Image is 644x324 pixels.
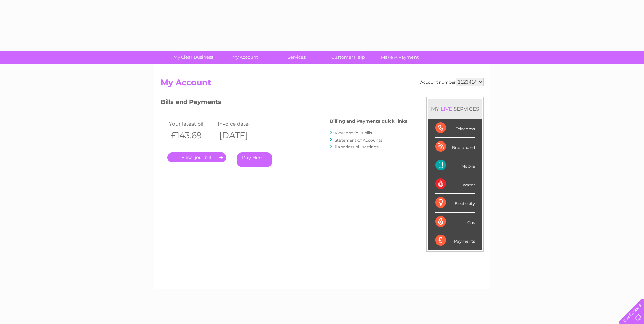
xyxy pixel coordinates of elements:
[161,97,407,109] h3: Bills and Payments
[335,144,379,149] a: Paperless bill settings
[435,194,475,212] div: Electricity
[216,128,265,142] th: [DATE]
[435,175,475,194] div: Water
[167,119,216,128] td: Your latest bill
[435,138,475,156] div: Broadband
[237,152,272,167] a: Pay Here
[435,213,475,231] div: Gas
[439,106,454,112] div: LIVE
[165,51,221,64] a: My Clear Business
[217,51,273,64] a: My Account
[167,128,216,142] th: £143.69
[435,119,475,138] div: Telecoms
[167,152,226,162] a: .
[372,51,428,64] a: Make A Payment
[435,156,475,175] div: Mobile
[269,51,325,64] a: Services
[335,130,372,136] a: View previous bills
[161,78,484,91] h2: My Account
[216,119,265,128] td: Invoice date
[420,78,484,86] div: Account number
[428,99,482,119] div: MY SERVICES
[335,138,382,143] a: Statement of Accounts
[320,51,376,64] a: Customer Help
[435,231,475,250] div: Payments
[330,119,407,124] h4: Billing and Payments quick links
